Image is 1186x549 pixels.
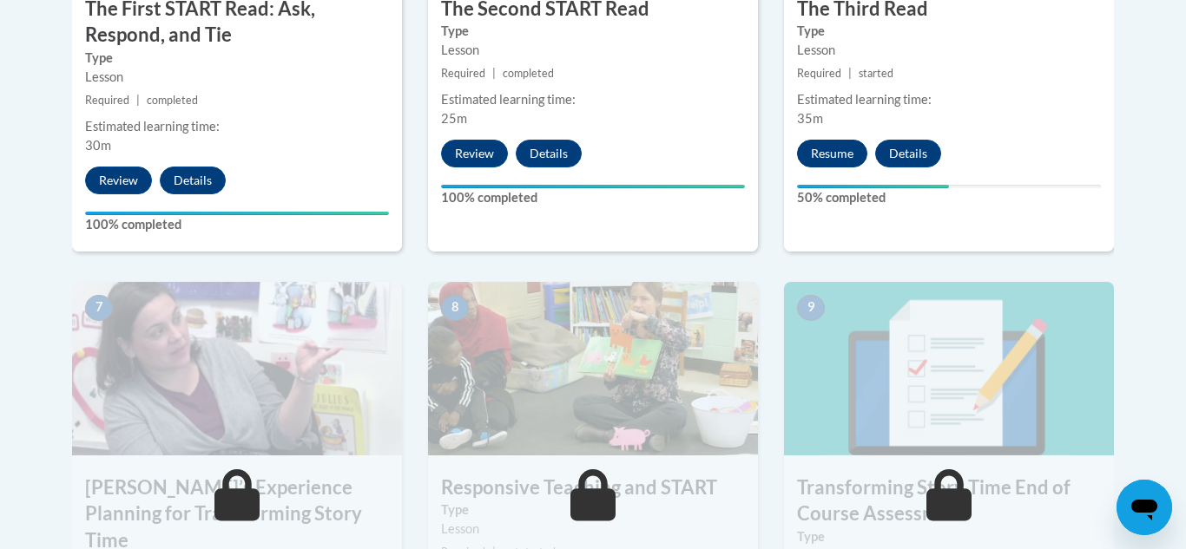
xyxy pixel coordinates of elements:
span: 8 [441,295,469,321]
div: Your progress [797,185,949,188]
button: Details [160,167,226,194]
div: Lesson [441,520,745,539]
div: Lesson [797,41,1101,60]
span: started [859,67,893,80]
h3: Transforming Story Time End of Course Assessment [784,474,1114,528]
div: Your progress [85,212,389,215]
img: Course Image [428,282,758,455]
span: 9 [797,295,825,321]
span: completed [503,67,554,80]
span: Required [85,94,129,107]
label: 100% completed [441,188,745,207]
button: Review [85,167,152,194]
span: 7 [85,295,113,321]
h3: Responsive Teaching and START [428,474,758,501]
span: Required [441,67,485,80]
span: 30m [85,138,111,153]
label: Type [797,527,1101,546]
img: Course Image [784,282,1114,455]
div: Lesson [85,68,389,87]
label: Type [441,500,745,520]
label: Type [797,22,1101,41]
label: 100% completed [85,215,389,234]
iframe: Button to launch messaging window [1117,480,1172,535]
span: | [136,94,140,107]
span: | [848,67,852,80]
button: Details [875,140,941,167]
label: 50% completed [797,188,1101,207]
span: 35m [797,111,823,126]
div: Your progress [441,185,745,188]
span: completed [147,94,198,107]
img: Course Image [72,282,402,455]
div: Estimated learning time: [441,90,745,109]
span: Required [797,67,841,80]
div: Estimated learning time: [85,117,389,136]
div: Estimated learning time: [797,90,1101,109]
span: 25m [441,111,467,126]
div: Lesson [441,41,745,60]
span: | [492,67,496,80]
label: Type [441,22,745,41]
label: Type [85,49,389,68]
button: Resume [797,140,867,167]
button: Details [516,140,582,167]
button: Review [441,140,508,167]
